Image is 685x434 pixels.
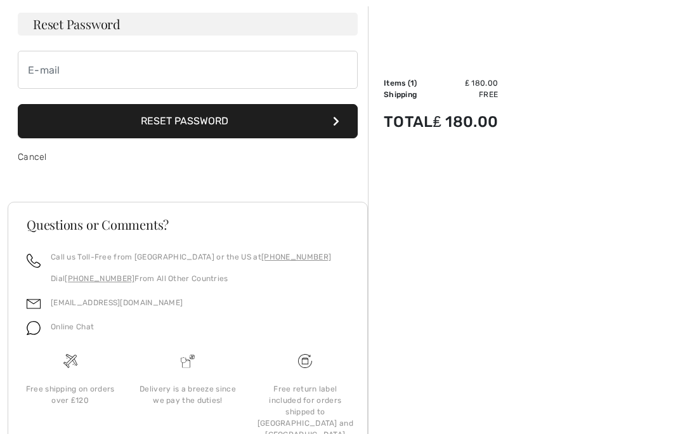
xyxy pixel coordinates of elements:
p: Call us Toll-Free from [GEOGRAPHIC_DATA] or the US at [51,251,331,263]
div: Free shipping on orders over ₤120 [22,383,119,406]
a: Cancel [18,152,47,162]
td: Shipping [384,89,433,100]
img: Free shipping on orders over &#8356;120 [63,354,77,368]
img: Delivery is a breeze since we pay the duties! [181,354,195,368]
div: Delivery is a breeze since we pay the duties! [139,383,236,406]
td: Items ( ) [384,77,433,89]
h3: Reset Password [18,13,358,36]
img: call [27,254,41,268]
img: chat [27,321,41,335]
td: ₤ 180.00 [433,100,499,143]
span: 1 [410,79,414,88]
p: Dial From All Other Countries [51,273,331,284]
a: [EMAIL_ADDRESS][DOMAIN_NAME] [51,298,183,307]
a: [PHONE_NUMBER] [65,274,134,283]
input: E-mail [18,51,358,89]
h3: Questions or Comments? [27,218,349,231]
td: Total [384,100,433,143]
button: Reset Password [18,104,358,138]
a: [PHONE_NUMBER] [261,253,331,261]
td: ₤ 180.00 [433,77,499,89]
img: Free shipping on orders over &#8356;120 [298,354,312,368]
span: Online Chat [51,322,94,331]
img: email [27,297,41,311]
td: Free [433,89,499,100]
